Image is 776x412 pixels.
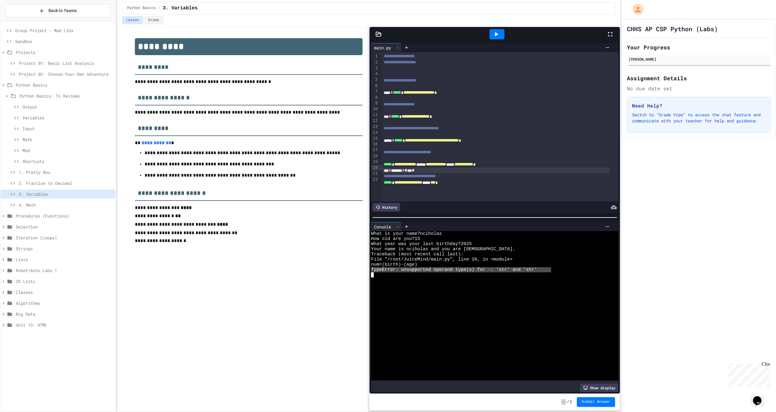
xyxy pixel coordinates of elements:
[373,203,400,211] div: History
[15,27,113,34] span: Group Project - Mad Libs
[158,6,160,11] span: /
[19,71,113,77] span: Project 02: Choose-Your-Own Adventure
[371,252,463,257] span: Traceback (most recent call last):
[5,4,111,17] button: Back to Teams
[16,224,113,230] span: Selection
[16,322,113,328] span: Unit 13: HTML
[371,159,379,165] div: 19
[371,141,379,147] div: 16
[371,262,417,267] span: num=(birth)-(age)
[19,202,113,208] span: 4. Math
[2,2,42,38] div: Chat with us now!Close
[371,118,379,124] div: 12
[629,56,769,62] div: [PERSON_NAME]
[19,180,113,186] span: 2. Fraction to Decimal
[751,388,770,406] iframe: chat widget
[16,245,113,252] span: Strings
[726,361,770,387] iframe: chat widget
[580,384,618,392] div: Show display
[371,222,402,231] div: Console
[371,147,379,153] div: 17
[371,83,379,88] div: 6
[632,102,765,109] h3: Need Help?
[371,171,379,177] div: 21
[22,115,113,121] span: Variables
[163,5,198,12] span: 3. Variables
[16,311,113,317] span: Big Data
[627,43,771,51] h2: Your Progress
[371,45,394,51] div: main.py
[371,267,537,272] span: TypeError: unsupported operand type(s) for -: 'str' and 'str'
[22,158,113,164] span: Shortcuts
[22,136,113,143] span: Math
[16,278,113,284] span: 2D Lists
[19,93,113,99] span: Python Basics: To Reviews
[371,59,379,65] div: 2
[122,16,143,24] button: Lesson
[16,82,113,88] span: Python Basics
[371,247,515,252] span: Your name is nciholas and you are [DEMOGRAPHIC_DATA].
[371,130,379,135] div: 14
[561,399,566,405] span: -
[371,177,379,183] div: 22
[371,153,379,159] div: 18
[371,112,379,118] div: 11
[570,400,572,404] span: 1
[16,289,113,295] span: Classes
[16,256,113,263] span: Lists
[16,300,113,306] span: Algorithms
[19,169,113,175] span: 1. Pretty Box
[127,6,156,11] span: Python Basics
[371,88,379,95] div: 7
[16,234,113,241] span: Iteration (Loops)
[632,112,765,124] p: Switch to "Grade View" to access the chat feature and communicate with your teacher for help and ...
[371,95,379,100] div: 8
[371,71,379,77] div: 4
[626,2,645,16] div: My Account
[16,49,113,55] span: Projects
[371,124,379,130] div: 13
[22,147,113,154] span: Mod
[567,400,569,404] span: /
[22,104,113,110] span: Output
[577,397,615,407] button: Submit Answer
[371,236,420,241] span: How old are you?15
[371,135,379,141] div: 15
[371,43,402,52] div: main.py
[627,85,771,92] div: No due date set
[371,224,394,230] div: Console
[371,53,379,59] div: 1
[16,267,113,274] span: Robot/Auto Labs 1
[144,16,163,24] button: Grade
[15,38,113,45] span: Sandbox
[371,65,379,71] div: 3
[582,400,610,404] span: Submit Answer
[627,74,771,82] h2: Assignment Details
[371,106,379,112] div: 10
[19,191,113,197] span: 3. Variables
[371,231,442,236] span: What is your name?nciholas
[371,257,512,262] span: File "/root/JuiceMind/main.py", line 20, in <module>
[22,125,113,132] span: Input
[48,8,77,14] span: Back to Teams
[371,165,379,171] div: 20
[371,77,379,83] div: 5
[371,100,379,106] div: 9
[627,25,718,33] h1: CHHS AP CSP Python (Labs)
[371,241,472,247] span: What year was your last birthday?2025
[16,213,113,219] span: Procedures (Functions)
[19,60,113,66] span: Project 01: Basic List Analysis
